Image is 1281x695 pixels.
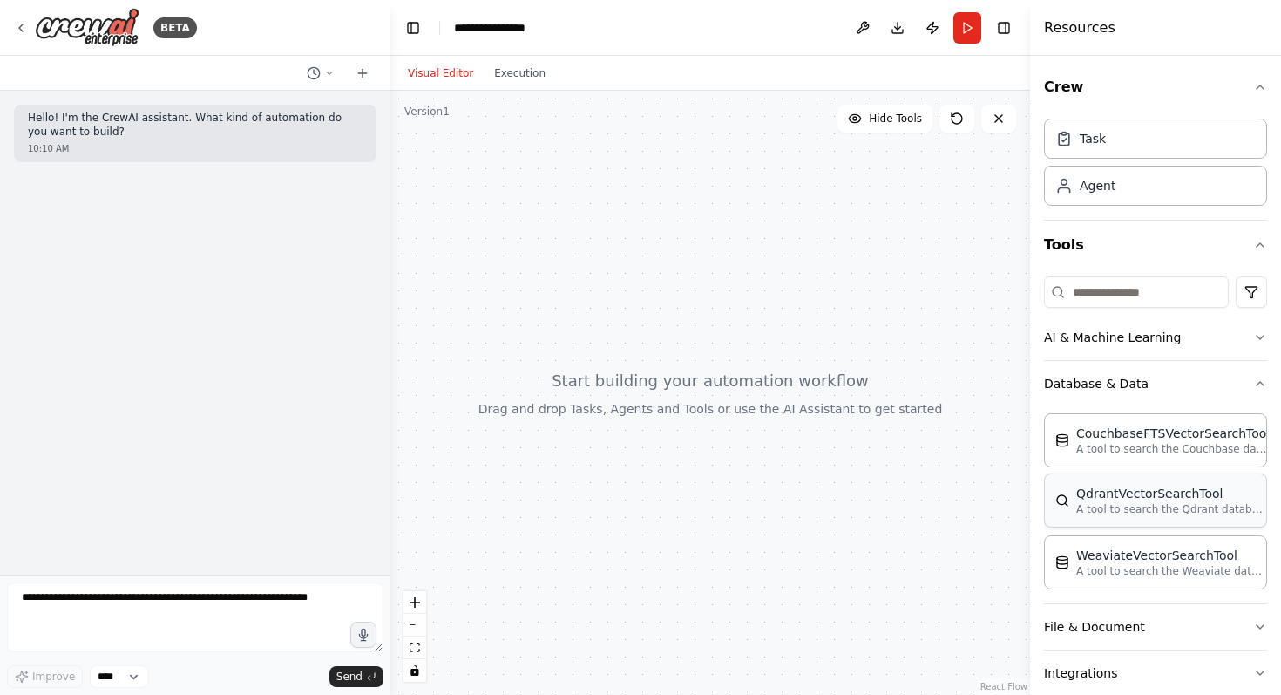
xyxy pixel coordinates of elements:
button: Start a new chat [349,63,376,84]
img: CouchbaseFTSVectorSearchTool [1055,433,1069,447]
div: BETA [153,17,197,38]
button: zoom out [403,614,426,637]
span: Hide Tools [869,112,922,126]
button: Database & Data [1044,361,1267,406]
button: Hide right sidebar [992,16,1016,40]
button: toggle interactivity [403,659,426,682]
div: Version 1 [404,105,450,119]
p: A tool to search the Weaviate database for relevant information on internal documents. [1076,564,1268,578]
h4: Resources [1044,17,1115,38]
button: Execution [484,63,556,84]
img: WeaviateVectorSearchTool [1055,555,1069,569]
button: Tools [1044,221,1267,269]
nav: breadcrumb [454,19,544,37]
button: Hide Tools [837,105,932,133]
p: A tool to search the Couchbase database for relevant information on internal documents. [1076,442,1268,456]
button: zoom in [403,591,426,614]
button: Click to speak your automation idea [350,622,376,648]
div: Task [1080,130,1106,147]
div: Crew [1044,112,1267,220]
div: React Flow controls [403,591,426,682]
button: AI & Machine Learning [1044,315,1267,360]
p: Hello! I'm the CrewAI assistant. What kind of automation do you want to build? [28,112,363,139]
img: Logo [35,8,139,47]
p: A tool to search the Qdrant database for relevant information on internal documents. [1076,502,1268,516]
button: Send [329,666,383,687]
span: Send [336,670,363,684]
span: Improve [32,670,75,684]
button: Improve [7,665,83,688]
a: React Flow attribution [980,682,1027,692]
div: Agent [1080,177,1115,194]
button: Visual Editor [397,63,484,84]
button: Switch to previous chat [300,63,342,84]
img: QdrantVectorSearchTool [1055,494,1069,508]
button: Crew [1044,63,1267,112]
button: File & Document [1044,604,1267,650]
button: fit view [403,637,426,659]
div: WeaviateVectorSearchTool [1076,547,1268,564]
button: Hide left sidebar [401,16,425,40]
div: QdrantVectorSearchTool [1076,485,1268,502]
div: Database & Data [1044,406,1267,603]
div: 10:10 AM [28,142,363,155]
div: CouchbaseFTSVectorSearchTool [1076,425,1270,442]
